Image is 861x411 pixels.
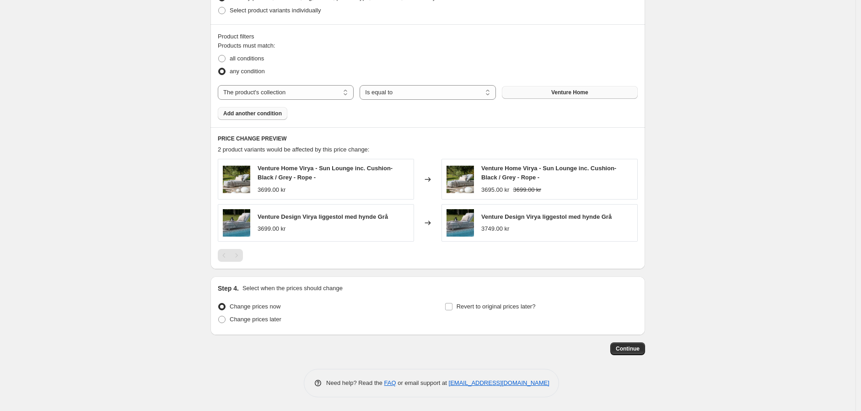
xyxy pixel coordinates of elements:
[447,166,474,193] img: b5fbe9b6-4276-11ee-ac4c-734d889a7a9a_80x.jpg
[218,107,287,120] button: Add another condition
[218,135,638,142] h6: PRICE CHANGE PREVIEW
[481,213,612,220] span: Venture Design Virya liggestol med hynde Grå
[396,379,449,386] span: or email support at
[616,345,640,352] span: Continue
[223,209,250,237] img: b5fbd728-4276-11ee-ac2e-4712da594098_80x.jpg
[449,379,549,386] a: [EMAIL_ADDRESS][DOMAIN_NAME]
[384,379,396,386] a: FAQ
[223,166,250,193] img: b5fbe9b6-4276-11ee-ac4c-734d889a7a9a_80x.jpg
[481,224,509,233] div: 3749.00 kr
[610,342,645,355] button: Continue
[481,165,616,181] span: Venture Home Virya - Sun Lounge inc. Cushion- Black / Grey - Rope -
[258,213,388,220] span: Venture Design Virya liggestol med hynde Grå
[447,209,474,237] img: b5fbd728-4276-11ee-ac2e-4712da594098_80x.jpg
[230,55,264,62] span: all conditions
[223,110,282,117] span: Add another condition
[218,284,239,293] h2: Step 4.
[218,249,243,262] nav: Pagination
[230,7,321,14] span: Select product variants individually
[457,303,536,310] span: Revert to original prices later?
[551,89,588,96] span: Venture Home
[502,86,638,99] button: Venture Home
[258,165,393,181] span: Venture Home Virya - Sun Lounge inc. Cushion- Black / Grey - Rope -
[513,185,541,195] strike: 3699.00 kr
[230,68,265,75] span: any condition
[218,42,275,49] span: Products must match:
[481,185,509,195] div: 3695.00 kr
[326,379,384,386] span: Need help? Read the
[242,284,343,293] p: Select when the prices should change
[258,185,285,195] div: 3699.00 kr
[218,32,638,41] div: Product filters
[258,224,285,233] div: 3699.00 kr
[230,316,281,323] span: Change prices later
[230,303,280,310] span: Change prices now
[218,146,369,153] span: 2 product variants would be affected by this price change:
